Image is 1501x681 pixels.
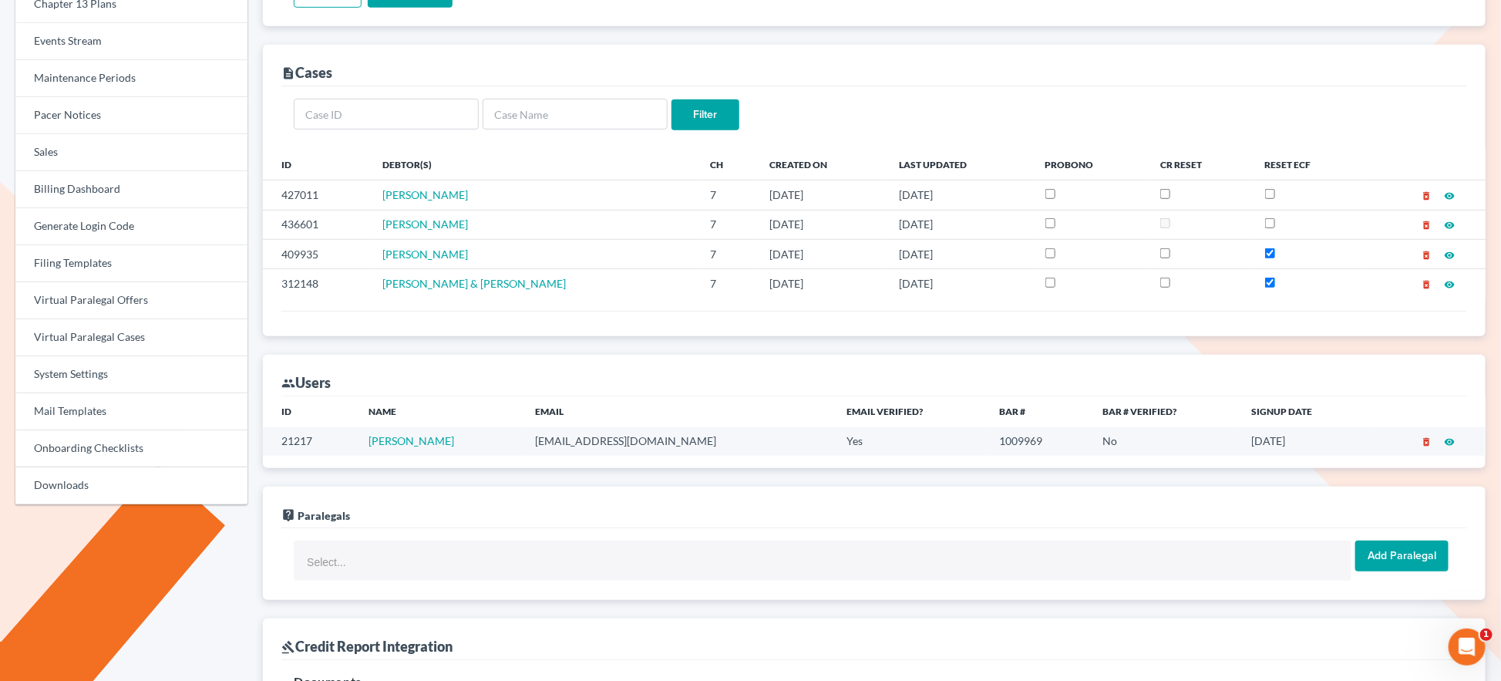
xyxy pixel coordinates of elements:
[887,210,1033,239] td: [DATE]
[263,149,370,180] th: ID
[281,66,295,80] i: description
[698,239,757,268] td: 7
[1421,188,1432,201] a: delete_forever
[15,319,247,356] a: Virtual Paralegal Cases
[263,210,370,239] td: 436601
[835,396,988,427] th: Email Verified?
[887,149,1033,180] th: Last Updated
[1444,248,1455,261] a: visibility
[356,396,523,427] th: Name
[369,434,454,447] a: [PERSON_NAME]
[263,427,356,456] td: 21217
[263,239,370,268] td: 409935
[1090,427,1240,456] td: No
[1444,217,1455,231] a: visibility
[281,640,295,654] i: gavel
[1444,437,1455,447] i: visibility
[15,134,247,171] a: Sales
[1444,434,1455,447] a: visibility
[281,508,295,522] i: live_help
[281,373,331,392] div: Users
[1480,629,1493,641] span: 1
[281,63,332,82] div: Cases
[698,180,757,210] td: 7
[1421,279,1432,290] i: delete_forever
[294,99,479,130] input: Case ID
[1421,190,1432,201] i: delete_forever
[263,396,356,427] th: ID
[382,188,468,201] a: [PERSON_NAME]
[15,23,247,60] a: Events Stream
[698,269,757,298] td: 7
[382,217,468,231] a: [PERSON_NAME]
[298,509,350,522] span: Paralegals
[15,60,247,97] a: Maintenance Periods
[1148,149,1252,180] th: CR Reset
[1240,396,1369,427] th: Signup Date
[523,396,835,427] th: Email
[1444,277,1455,290] a: visibility
[1421,250,1432,261] i: delete_forever
[835,427,988,456] td: Yes
[1033,149,1149,180] th: ProBono
[370,149,698,180] th: Debtor(s)
[1444,279,1455,290] i: visibility
[1449,629,1486,666] iframe: Intercom live chat
[15,393,247,430] a: Mail Templates
[263,180,370,210] td: 427011
[988,427,1090,456] td: 1009969
[15,356,247,393] a: System Settings
[1421,220,1432,231] i: delete_forever
[15,282,247,319] a: Virtual Paralegal Offers
[1421,437,1432,447] i: delete_forever
[15,430,247,467] a: Onboarding Checklists
[1444,190,1455,201] i: visibility
[15,208,247,245] a: Generate Login Code
[988,396,1090,427] th: Bar #
[15,245,247,282] a: Filing Templates
[15,97,247,134] a: Pacer Notices
[757,269,887,298] td: [DATE]
[1253,149,1365,180] th: Reset ECF
[698,149,757,180] th: Ch
[887,180,1033,210] td: [DATE]
[15,171,247,208] a: Billing Dashboard
[1355,541,1449,571] input: Add Paralegal
[1421,277,1432,290] a: delete_forever
[382,277,566,290] a: [PERSON_NAME] & [PERSON_NAME]
[483,99,668,130] input: Case Name
[671,99,739,130] input: Filter
[523,427,835,456] td: [EMAIL_ADDRESS][DOMAIN_NAME]
[757,210,887,239] td: [DATE]
[1090,396,1240,427] th: Bar # Verified?
[1421,248,1432,261] a: delete_forever
[1240,427,1369,456] td: [DATE]
[263,269,370,298] td: 312148
[1421,434,1432,447] a: delete_forever
[757,239,887,268] td: [DATE]
[281,637,453,656] div: Credit Report Integration
[1421,217,1432,231] a: delete_forever
[757,180,887,210] td: [DATE]
[757,149,887,180] th: Created On
[1444,188,1455,201] a: visibility
[382,248,468,261] a: [PERSON_NAME]
[1444,220,1455,231] i: visibility
[1444,250,1455,261] i: visibility
[281,376,295,390] i: group
[887,239,1033,268] td: [DATE]
[698,210,757,239] td: 7
[15,467,247,504] a: Downloads
[887,269,1033,298] td: [DATE]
